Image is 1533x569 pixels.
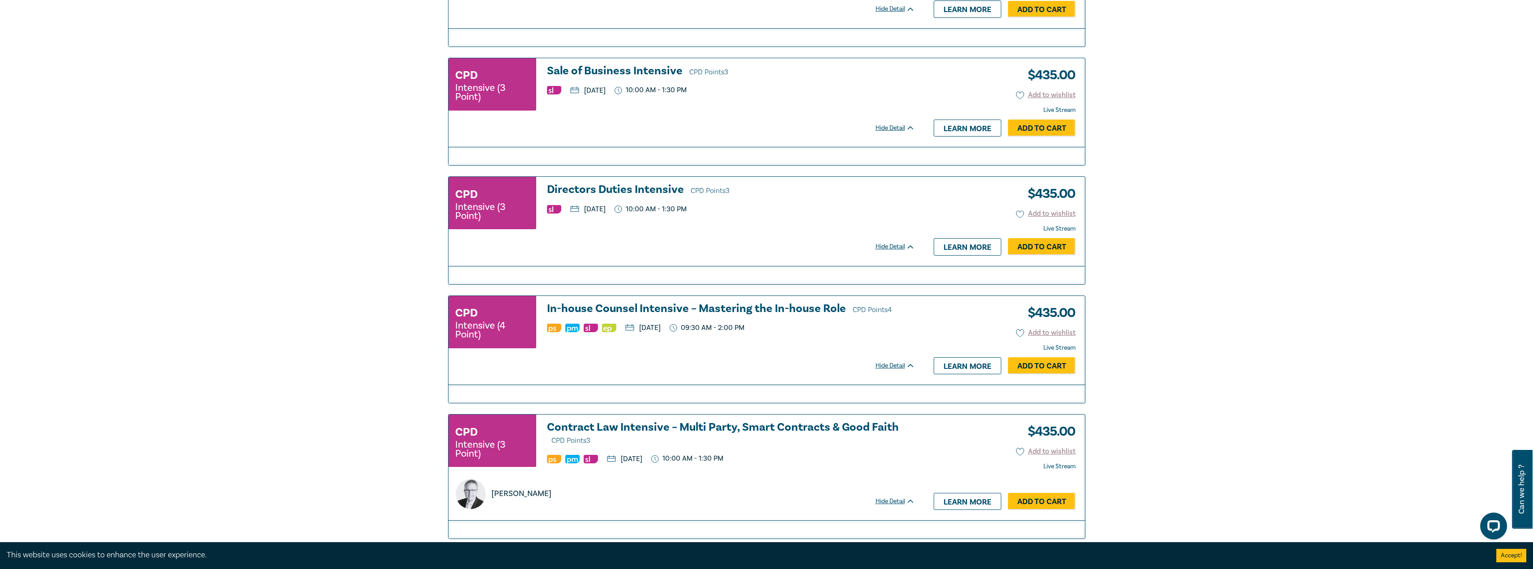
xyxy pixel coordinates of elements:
[607,455,642,462] p: [DATE]
[547,184,915,197] a: Directors Duties Intensive CPD Points3
[1016,90,1076,100] button: Add to wishlist
[1008,357,1076,374] a: Add to Cart
[455,202,530,220] small: Intensive (3 Point)
[875,242,925,251] div: Hide Detail
[491,488,551,500] p: [PERSON_NAME]
[547,65,915,78] a: Sale of Business Intensive CPD Points3
[547,65,915,78] h3: Sale of Business Intensive
[670,324,745,332] p: 09:30 AM - 2:00 PM
[1016,328,1076,338] button: Add to wishlist
[1043,106,1076,114] strong: Live Stream
[1008,238,1076,255] a: Add to Cart
[651,454,724,463] p: 10:00 AM - 1:30 PM
[1473,509,1511,547] iframe: LiveChat chat widget
[602,324,616,332] img: Ethics & Professional Responsibility
[934,238,1001,255] a: Learn more
[1021,421,1076,442] h3: $ 435.00
[934,357,1001,374] a: Learn more
[455,186,478,202] h3: CPD
[1008,493,1076,510] a: Add to Cart
[1016,446,1076,457] button: Add to wishlist
[1043,225,1076,233] strong: Live Stream
[1016,209,1076,219] button: Add to wishlist
[853,305,892,314] span: CPD Points 4
[1517,455,1526,523] span: Can we help ?
[551,436,590,445] span: CPD Points 3
[455,305,478,321] h3: CPD
[547,421,915,447] h3: Contract Law Intensive – Multi Party, Smart Contracts & Good Faith
[689,68,728,77] span: CPD Points 3
[455,83,530,101] small: Intensive (3 Point)
[565,455,580,463] img: Practice Management & Business Skills
[455,321,530,339] small: Intensive (4 Point)
[547,324,561,332] img: Professional Skills
[570,87,606,94] p: [DATE]
[455,440,530,458] small: Intensive (3 Point)
[7,549,1483,561] div: This website uses cookies to enhance the user experience.
[625,324,661,331] p: [DATE]
[615,86,687,94] p: 10:00 AM - 1:30 PM
[875,361,925,370] div: Hide Detail
[1008,1,1076,18] a: Add to Cart
[455,424,478,440] h3: CPD
[1021,65,1076,86] h3: $ 435.00
[547,205,561,214] img: Substantive Law
[934,493,1001,510] a: Learn more
[547,303,915,316] a: In-house Counsel Intensive – Mastering the In-house Role CPD Points4
[547,86,561,94] img: Substantive Law
[875,4,925,13] div: Hide Detail
[584,324,598,332] img: Substantive Law
[547,455,561,463] img: Professional Skills
[455,67,478,83] h3: CPD
[1043,462,1076,471] strong: Live Stream
[934,120,1001,137] a: Learn more
[1043,344,1076,352] strong: Live Stream
[1008,120,1076,137] a: Add to Cart
[875,124,925,133] div: Hide Detail
[1021,303,1076,323] h3: $ 435.00
[547,184,915,197] h3: Directors Duties Intensive
[547,421,915,447] a: Contract Law Intensive – Multi Party, Smart Contracts & Good Faith CPD Points3
[934,0,1001,17] a: Learn more
[691,186,730,195] span: CPD Points 3
[1496,549,1526,562] button: Accept cookies
[565,324,580,332] img: Practice Management & Business Skills
[875,497,925,506] div: Hide Detail
[584,455,598,463] img: Substantive Law
[570,205,606,213] p: [DATE]
[547,303,915,316] h3: In-house Counsel Intensive – Mastering the In-house Role
[615,205,687,214] p: 10:00 AM - 1:30 PM
[1021,184,1076,204] h3: $ 435.00
[456,479,486,509] img: https://s3.ap-southeast-2.amazonaws.com/leo-cussen-store-production-content/Contacts/Brendan%20Ea...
